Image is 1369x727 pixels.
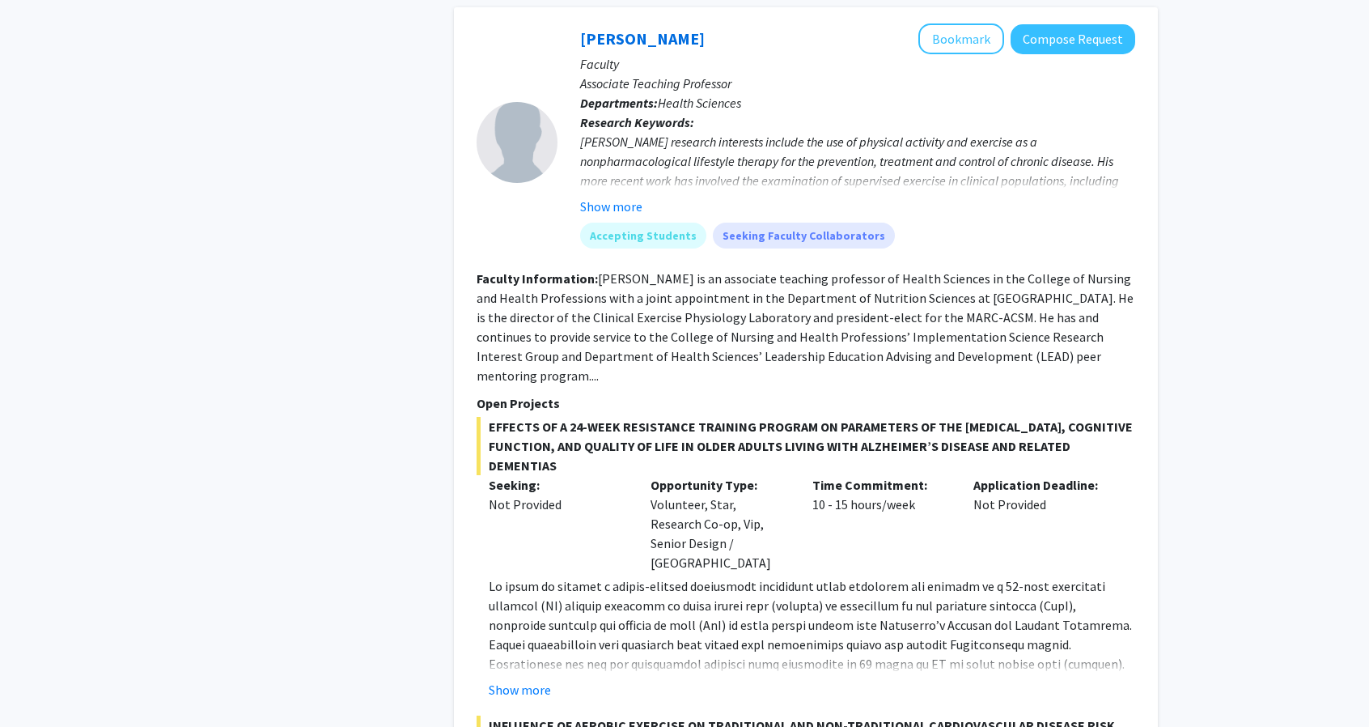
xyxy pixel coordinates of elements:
[489,475,626,495] p: Seeking:
[477,270,1134,384] fg-read-more: [PERSON_NAME] is an associate teaching professor of Health Sciences in the College of Nursing and...
[580,223,706,249] mat-chip: Accepting Students
[477,270,598,287] b: Faculty Information:
[918,23,1004,54] button: Add Michael Bruneau to Bookmarks
[580,54,1135,74] p: Faculty
[1011,24,1135,54] button: Compose Request to Michael Bruneau
[961,475,1123,572] div: Not Provided
[713,223,895,249] mat-chip: Seeking Faculty Collaborators
[638,475,800,572] div: Volunteer, Star, Research Co-op, Vip, Senior Design / [GEOGRAPHIC_DATA]
[477,417,1135,475] span: EFFECTS OF A 24-WEEK RESISTANCE TRAINING PROGRAM ON PARAMETERS OF THE [MEDICAL_DATA], COGNITIVE F...
[651,475,788,495] p: Opportunity Type:
[580,114,694,130] b: Research Keywords:
[489,495,626,514] div: Not Provided
[12,654,69,715] iframe: Chat
[580,74,1135,93] p: Associate Teaching Professor
[658,95,741,111] span: Health Sciences
[580,197,642,216] button: Show more
[580,132,1135,268] div: [PERSON_NAME] research interests include the use of physical activity and exercise as a nonpharma...
[580,28,705,49] a: [PERSON_NAME]
[812,475,950,495] p: Time Commitment:
[973,475,1111,495] p: Application Deadline:
[477,393,1135,413] p: Open Projects
[580,95,658,111] b: Departments:
[489,680,551,699] button: Show more
[800,475,962,572] div: 10 - 15 hours/week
